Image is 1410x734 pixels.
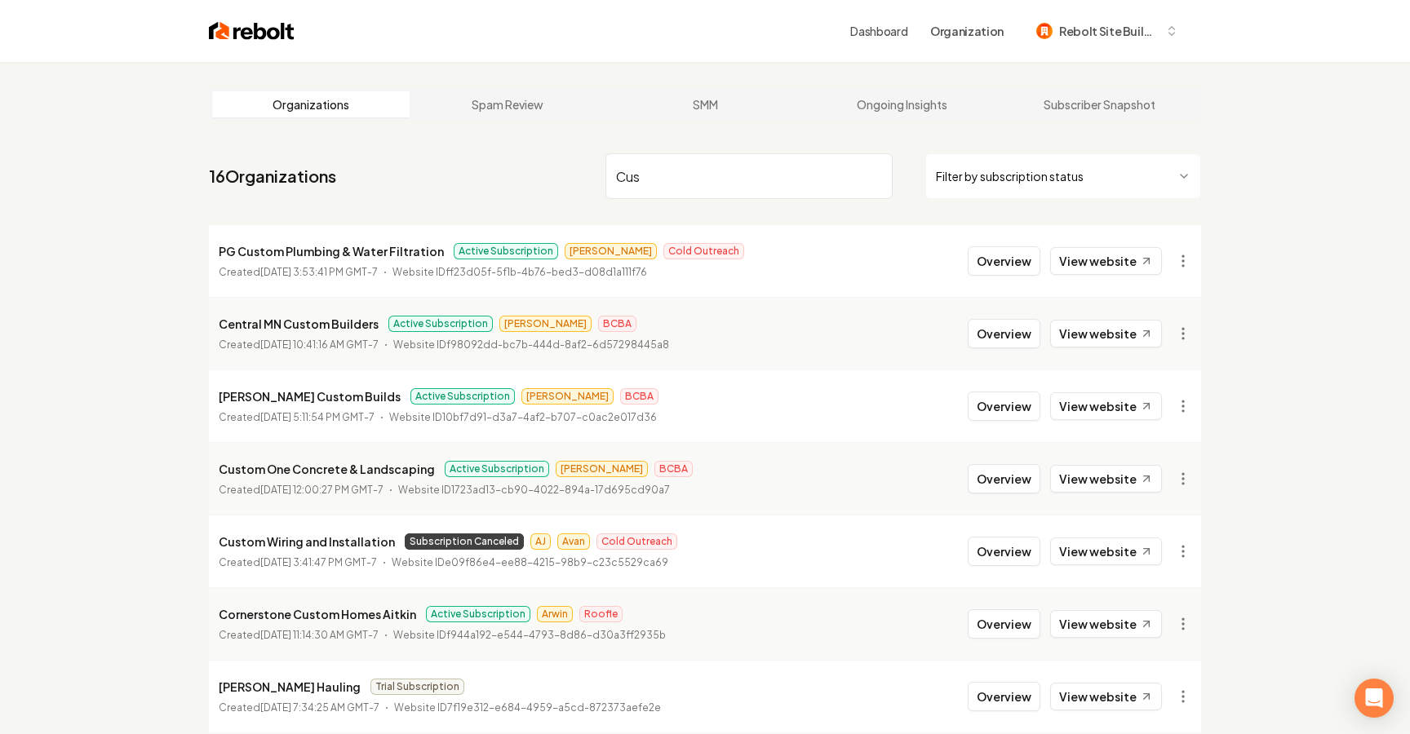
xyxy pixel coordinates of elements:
[596,533,677,550] span: Cold Outreach
[398,482,670,498] p: Website ID 1723ad13-cb90-4022-894a-17d695cd90a7
[654,461,693,477] span: BCBA
[405,533,524,550] span: Subscription Canceled
[219,337,379,353] p: Created
[557,533,590,550] span: Avan
[393,337,669,353] p: Website ID f98092dd-bc7b-444d-8af2-6d57298445a8
[209,20,295,42] img: Rebolt Logo
[565,243,657,259] span: [PERSON_NAME]
[219,677,361,696] p: [PERSON_NAME] Hauling
[968,246,1040,276] button: Overview
[850,23,907,39] a: Dashboard
[1355,679,1394,718] div: Open Intercom Messenger
[260,338,379,351] time: [DATE] 10:41:16 AM GMT-7
[426,606,530,622] span: Active Subscription
[606,91,804,117] a: SMM
[1059,23,1159,40] span: Rebolt Site Builder
[410,388,515,405] span: Active Subscription
[605,153,893,199] input: Search by name or ID
[219,314,379,334] p: Central MN Custom Builders
[1036,23,1053,39] img: Rebolt Site Builder
[392,264,647,281] p: Website ID ff23d05f-5f1b-4b76-bed3-d08d1a111f76
[260,266,378,278] time: [DATE] 3:53:41 PM GMT-7
[219,482,384,498] p: Created
[219,264,378,281] p: Created
[260,484,384,496] time: [DATE] 12:00:27 PM GMT-7
[260,629,379,641] time: [DATE] 11:14:30 AM GMT-7
[260,701,379,714] time: [DATE] 7:34:25 AM GMT-7
[598,316,636,332] span: BCBA
[968,391,1040,421] button: Overview
[556,461,648,477] span: [PERSON_NAME]
[209,165,336,188] a: 16Organizations
[219,700,379,716] p: Created
[1050,465,1162,493] a: View website
[454,243,558,259] span: Active Subscription
[968,609,1040,639] button: Overview
[521,388,614,405] span: [PERSON_NAME]
[1050,610,1162,638] a: View website
[620,388,658,405] span: BCBA
[219,627,379,643] p: Created
[219,241,444,261] p: PG Custom Plumbing & Water Filtration
[530,533,551,550] span: AJ
[389,409,657,426] p: Website ID 10bf7d91-d3a7-4af2-b707-c0ac2e017d36
[392,555,668,571] p: Website ID e09f86e4-ee88-4215-98b9-c23c5529ca69
[1050,320,1162,347] a: View website
[579,606,623,622] span: Roofle
[968,537,1040,566] button: Overview
[968,464,1040,493] button: Overview
[260,556,377,568] time: [DATE] 3:41:47 PM GMT-7
[219,459,435,479] p: Custom One Concrete & Landscaping
[1050,392,1162,420] a: View website
[260,411,375,423] time: [DATE] 5:11:54 PM GMT-7
[968,682,1040,711] button: Overview
[219,555,377,571] p: Created
[370,679,464,695] span: Trial Subscription
[968,319,1040,348] button: Overview
[219,532,395,551] p: Custom Wiring and Installation
[804,91,1001,117] a: Ongoing Insights
[393,627,666,643] p: Website ID f944a192-e544-4793-8d86-d30a3ff2935b
[920,16,1013,46] button: Organization
[1000,91,1198,117] a: Subscriber Snapshot
[388,316,493,332] span: Active Subscription
[1050,683,1162,710] a: View website
[445,461,549,477] span: Active Subscription
[1050,537,1162,565] a: View website
[410,91,607,117] a: Spam Review
[537,606,573,622] span: Arwin
[499,316,592,332] span: [PERSON_NAME]
[663,243,744,259] span: Cold Outreach
[219,604,416,624] p: Cornerstone Custom Homes Aitkin
[212,91,410,117] a: Organizations
[219,409,375,426] p: Created
[1050,247,1162,275] a: View website
[394,700,661,716] p: Website ID 7f19e312-e684-4959-a5cd-872373aefe2e
[219,387,401,406] p: [PERSON_NAME] Custom Builds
